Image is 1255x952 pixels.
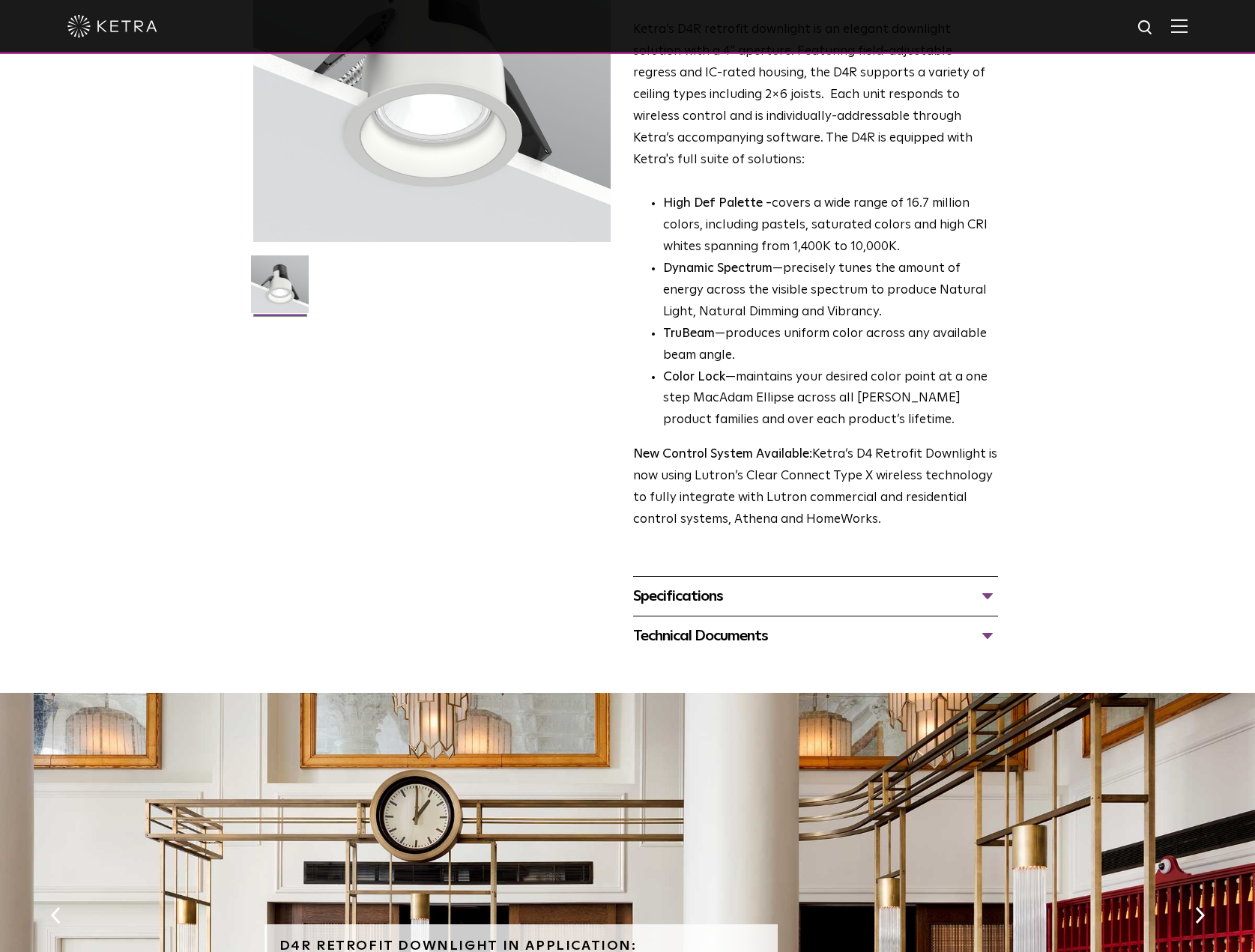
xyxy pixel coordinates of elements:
img: ketra-logo-2019-white [67,15,157,37]
img: D4R Retrofit Downlight [251,255,309,324]
img: search icon [1137,19,1155,37]
li: —maintains your desired color point at a one step MacAdam Ellipse across all [PERSON_NAME] produc... [663,367,998,432]
strong: TruBeam [663,327,715,340]
div: Technical Documents [633,624,998,648]
strong: New Control System Available: [633,448,812,461]
button: Previous [48,906,63,925]
p: Ketra’s D4R retrofit downlight is an elegant downlight solution with a 4” aperture. Featuring fie... [633,19,998,171]
p: covers a wide range of 16.7 million colors, including pastels, saturated colors and high CRI whit... [663,193,998,258]
strong: Dynamic Spectrum [663,262,772,275]
p: Ketra’s D4 Retrofit Downlight is now using Lutron’s Clear Connect Type X wireless technology to f... [633,444,998,531]
li: —precisely tunes the amount of energy across the visible spectrum to produce Natural Light, Natur... [663,258,998,324]
img: Hamburger%20Nav.svg [1171,19,1188,33]
div: Specifications [633,584,998,608]
li: —produces uniform color across any available beam angle. [663,324,998,367]
strong: Color Lock [663,371,725,383]
button: Next [1192,906,1207,925]
strong: High Def Palette - [663,197,772,210]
